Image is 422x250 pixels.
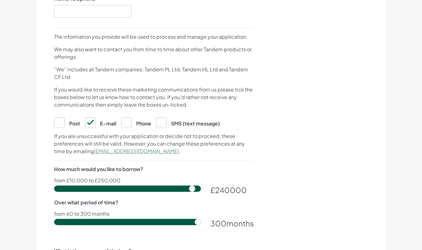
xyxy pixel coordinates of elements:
[54,178,253,183] p: from £10,000 to £250,000
[54,117,80,127] label: Post
[54,33,253,41] p: The information you provide will be used to process and manage your application.
[215,185,247,195] span: 240000
[210,218,253,229] div: months
[54,199,118,206] label: Over what period of time?
[54,132,253,155] p: If you are unsuccessful with your application or decide not to proceed, these preferences will st...
[54,86,253,108] p: If you would like to receive these marketing communications from us please tick the boxes below t...
[94,148,179,154] a: [EMAIL_ADDRESS][DOMAIN_NAME]
[156,117,220,127] label: SMS (text message)
[85,117,116,127] label: E-mail
[210,184,253,196] div: £
[54,46,253,61] p: We may also want to contact you from time to time about other Tandem products or offerings.
[54,66,253,81] p: “We” includes all Tandem companies; Tandem PL Ltd, Tandem HL Ltd and Tandem CF Ltd.
[210,219,226,228] span: 300
[54,165,143,173] label: How much would you like to borrow?
[54,211,253,216] p: from 60 to 300 months
[121,117,151,127] label: Phone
